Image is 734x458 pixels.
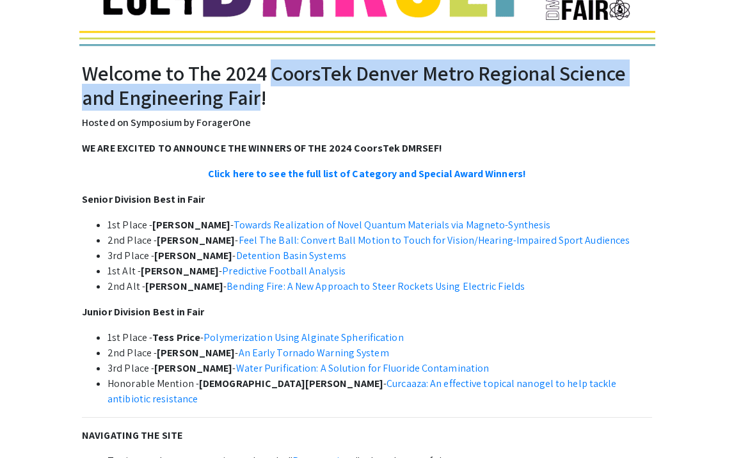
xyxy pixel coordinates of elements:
li: 2nd Place - - [108,233,652,248]
li: 2nd Place - - [108,345,652,361]
strong: Junior Division Best in Fair [82,305,204,319]
a: Detention Basin Systems [236,249,346,262]
strong: [PERSON_NAME] [152,218,230,232]
li: Honorable Mention - - [108,376,652,407]
strong: [PERSON_NAME] [145,280,223,293]
p: Hosted on Symposium by ForagerOne [82,115,652,130]
a: An Early Tornado Warning System [239,346,389,359]
strong: [PERSON_NAME] [157,233,235,247]
li: 3rd Place - - [108,248,652,264]
h2: Welcome to The 2024 CoorsTek Denver Metro Regional Science and Engineering Fair! [82,61,652,110]
a: Predictive Football Analysis [222,264,346,278]
strong: WE ARE EXCITED TO ANNOUNCE THE WINNERS OF THE 2024 CoorsTek DMRSEF! [82,141,442,155]
li: 3rd Place - - [108,361,652,376]
a: Polymerization Using Alginate Spherification [203,331,403,344]
strong: Senior Division Best in Fair [82,193,205,206]
li: 2nd Alt - - [108,279,652,294]
a: Feel The Ball: Convert Ball Motion to Touch for Vision/Hearing-Impaired Sport Audiences [239,233,630,247]
strong: [PERSON_NAME] [141,264,219,278]
a: Curcaaza: An effective topical nanogel to help tackle antibiotic resistance [108,377,616,406]
a: Click here to see the full list of Category and Special Award Winners! [208,167,526,180]
a: Bending Fire: A New Approach to Steer Rockets Using Electric Fields [227,280,525,293]
a: Towards Realization of Novel Quantum Materials via Magneto-Synthesis [234,218,551,232]
strong: NAVIGATING THE SITE [82,429,182,442]
a: Water Purification: A Solution for Fluoride Contamination [236,361,490,375]
li: 1st Place - - [108,330,652,345]
li: 1st Place - - [108,217,652,233]
strong: [PERSON_NAME] [154,249,232,262]
strong: Tess Price [152,331,200,344]
strong: [PERSON_NAME] [157,346,235,359]
strong: [DEMOGRAPHIC_DATA][PERSON_NAME] [199,377,383,390]
strong: [PERSON_NAME] [154,361,232,375]
iframe: Chat [10,400,54,448]
li: 1st Alt - - [108,264,652,279]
